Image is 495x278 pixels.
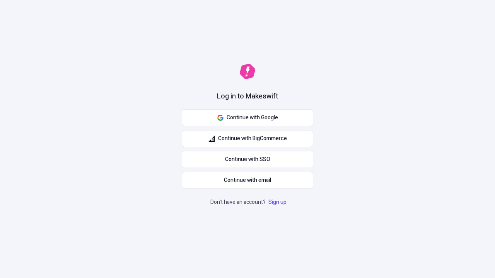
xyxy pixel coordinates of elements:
h1: Log in to Makeswift [217,92,278,102]
button: Continue with Google [182,109,313,126]
span: Continue with Google [227,114,278,122]
p: Don't have an account? [210,198,288,207]
button: Continue with BigCommerce [182,130,313,147]
button: Continue with email [182,172,313,189]
a: Sign up [267,198,288,206]
span: Continue with email [224,176,271,185]
a: Continue with SSO [182,151,313,168]
span: Continue with BigCommerce [218,134,287,143]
